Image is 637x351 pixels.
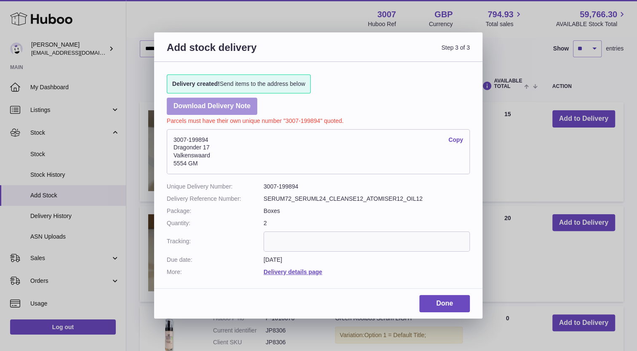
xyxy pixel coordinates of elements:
dd: [DATE] [264,256,470,264]
h3: Add stock delivery [167,41,318,64]
span: Send items to the address below [172,80,305,88]
dd: SERUM72_SERUML24_CLEANSE12_ATOMISER12_OIL12 [264,195,470,203]
strong: Delivery created! [172,80,220,87]
dt: More: [167,268,264,276]
dt: Due date: [167,256,264,264]
a: Delivery details page [264,269,322,275]
dt: Tracking: [167,231,264,252]
a: Done [419,295,470,312]
dt: Package: [167,207,264,215]
dt: Unique Delivery Number: [167,183,264,191]
dd: 2 [264,219,470,227]
address: 3007-199894 Dragonder 17 Valkenswaard 5554 GM [167,129,470,175]
a: Copy [448,136,463,144]
dd: 3007-199894 [264,183,470,191]
dd: Boxes [264,207,470,215]
p: Parcels must have their own unique number "3007-199894" quoted. [167,115,470,125]
a: Download Delivery Note [167,98,257,115]
span: Step 3 of 3 [318,41,470,64]
dt: Delivery Reference Number: [167,195,264,203]
dt: Quantity: [167,219,264,227]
